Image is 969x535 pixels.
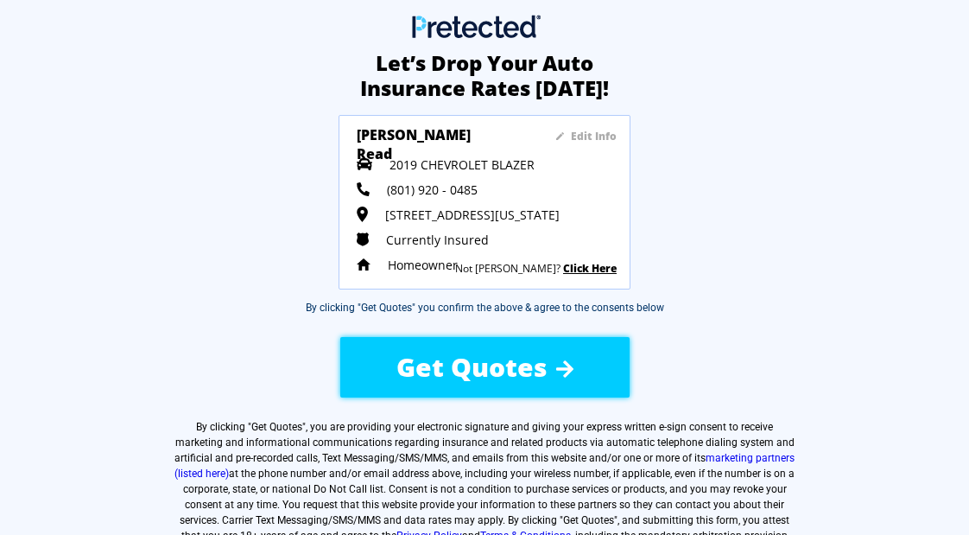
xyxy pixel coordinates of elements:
sapn: Edit Info [571,129,617,143]
span: Currently Insured [386,232,489,248]
span: Get Quotes [251,421,302,433]
img: Main Logo [412,15,541,38]
span: Get Quotes [396,349,548,385]
button: Get Quotes [340,337,630,398]
span: [STREET_ADDRESS][US_STATE] [385,207,560,223]
span: (801) 920 - 0485 [387,182,478,198]
h3: [PERSON_NAME] Read [357,125,503,143]
span: Homeowner [388,257,458,273]
a: marketing partners (listed here) [174,452,795,480]
span: 2019 CHEVROLET BLAZER [389,156,535,173]
h2: Let’s Drop Your Auto Insurance Rates [DATE]! [346,51,623,101]
div: By clicking "Get Quotes" you confirm the above & agree to the consents below [306,300,664,315]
